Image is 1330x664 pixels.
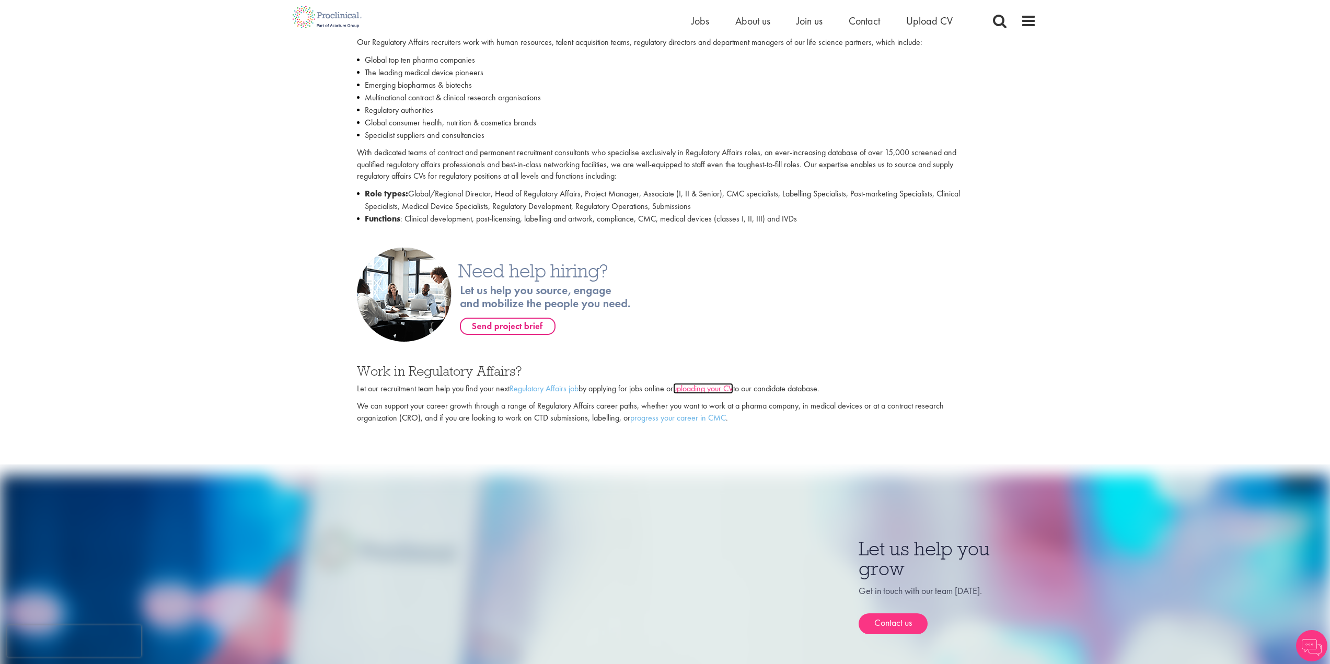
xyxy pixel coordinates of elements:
[357,129,973,142] li: Specialist suppliers and consultancies
[630,412,726,423] a: progress your career in CMC
[906,14,953,28] a: Upload CV
[357,383,973,395] p: Let our recruitment team help you find your next by applying for jobs online or to our candidate ...
[365,188,408,199] strong: Role types:
[357,188,973,213] li: Global/Regional Director, Head of Regulatory Affairs, Project Manager, Associate (I, II & Senior)...
[510,383,579,394] a: Regulatory Affairs job
[859,539,1036,579] h3: Let us help you grow
[859,584,1036,634] div: Get in touch with our team [DATE].
[357,104,973,117] li: Regulatory authorities
[357,66,973,79] li: The leading medical device pioneers
[357,147,973,183] p: With dedicated teams of contract and permanent recruitment consultants who specialise exclusively...
[357,79,973,91] li: Emerging biopharmas & biotechs
[849,14,880,28] a: Contact
[357,54,973,66] li: Global top ten pharma companies
[1296,630,1327,661] img: Chatbot
[357,213,973,225] li: : Clinical development, post-licensing, labelling and artwork, compliance, CMC, medical devices (...
[357,117,973,129] li: Global consumer health, nutrition & cosmetics brands
[859,613,928,634] a: Contact us
[357,91,973,104] li: Multinational contract & clinical research organisations
[691,14,709,28] a: Jobs
[735,14,770,28] a: About us
[796,14,823,28] a: Join us
[357,37,973,49] p: Our Regulatory Affairs recruiters work with human resources, talent acquisition teams, regulatory...
[357,364,973,378] h3: Work in Regulatory Affairs?
[357,400,973,424] p: We can support your career growth through a range of Regulatory Affairs career paths, whether you...
[673,383,733,394] a: uploading your CV
[7,625,141,657] iframe: reCAPTCHA
[365,213,400,224] strong: Functions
